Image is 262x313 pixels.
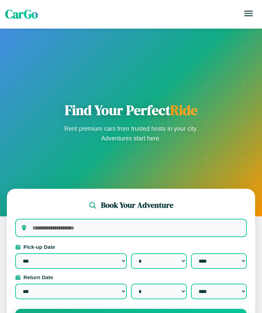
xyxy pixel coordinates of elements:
label: Pick-up Date [15,244,247,250]
h1: Find Your Perfect [62,102,200,118]
h2: Book Your Adventure [101,200,173,211]
label: Return Date [15,274,247,280]
span: CarGo [5,6,38,22]
p: Rent premium cars from trusted hosts in your city. Adventures start here. [62,124,200,143]
span: Ride [170,101,198,119]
